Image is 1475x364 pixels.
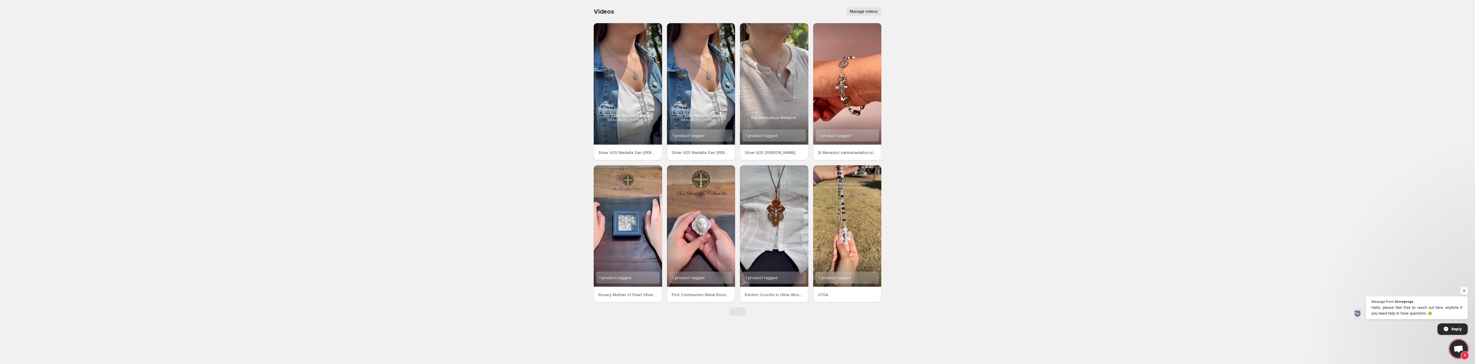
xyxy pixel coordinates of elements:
[850,9,878,14] span: Manage videos
[745,275,777,280] span: 1 product tagged
[729,307,746,316] nav: Pagination
[745,149,803,155] p: Silver 925 [PERSON_NAME]
[672,292,731,298] p: First Communion Metal Rosary Holder and White 3mm Bead Rosary catholic sanbenedettocollections it...
[1460,351,1469,360] span: 1
[745,133,777,138] span: 1 product tagged
[745,292,803,298] p: Pardon Crucifix in Olive Wood available at [GEOGRAPHIC_DATA][PERSON_NAME] Collections [DEMOGRAPHI...
[594,8,614,15] span: Videos
[1395,300,1413,303] span: Storeprops
[599,149,657,155] p: Silver 925 Medalla San [PERSON_NAME]
[818,149,877,155] p: St Benedict sanbenedettocollections [DEMOGRAPHIC_DATA] [GEOGRAPHIC_DATA] [GEOGRAPHIC_DATA]
[672,149,731,155] p: Silver 925 Medalla San [PERSON_NAME]
[846,7,881,16] button: Manage videos
[818,292,877,298] p: 0704
[1371,300,1394,303] span: Message from
[599,275,631,280] span: 1 product tagged
[819,133,851,138] span: 1 product tagged
[819,275,851,280] span: 1 product tagged
[1450,340,1468,358] a: Open chat
[1451,324,1462,334] span: Reply
[672,275,705,280] span: 1 product tagged
[599,292,657,298] p: Rosary Mother of Pearl Silver 925 Made in [GEOGRAPHIC_DATA] catholic sanbenedettocollections [GEO...
[1371,305,1462,316] span: Hello, please feel free to reach out here anytime if you need help or have questions. 😊
[672,133,705,138] span: 1 product tagged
